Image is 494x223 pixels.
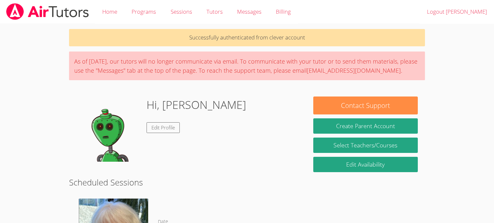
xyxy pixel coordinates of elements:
[69,29,425,46] p: Successfully authenticated from clever account
[313,157,417,172] a: Edit Availability
[147,97,246,113] h1: Hi, [PERSON_NAME]
[313,138,417,153] a: Select Teachers/Courses
[69,52,425,80] div: As of [DATE], our tutors will no longer communicate via email. To communicate with your tutor or ...
[313,118,417,134] button: Create Parent Account
[147,122,180,133] a: Edit Profile
[69,176,425,188] h2: Scheduled Sessions
[237,8,261,15] span: Messages
[313,97,417,114] button: Contact Support
[6,3,90,20] img: airtutors_banner-c4298cdbf04f3fff15de1276eac7730deb9818008684d7c2e4769d2f7ddbe033.png
[76,97,141,162] img: default.png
